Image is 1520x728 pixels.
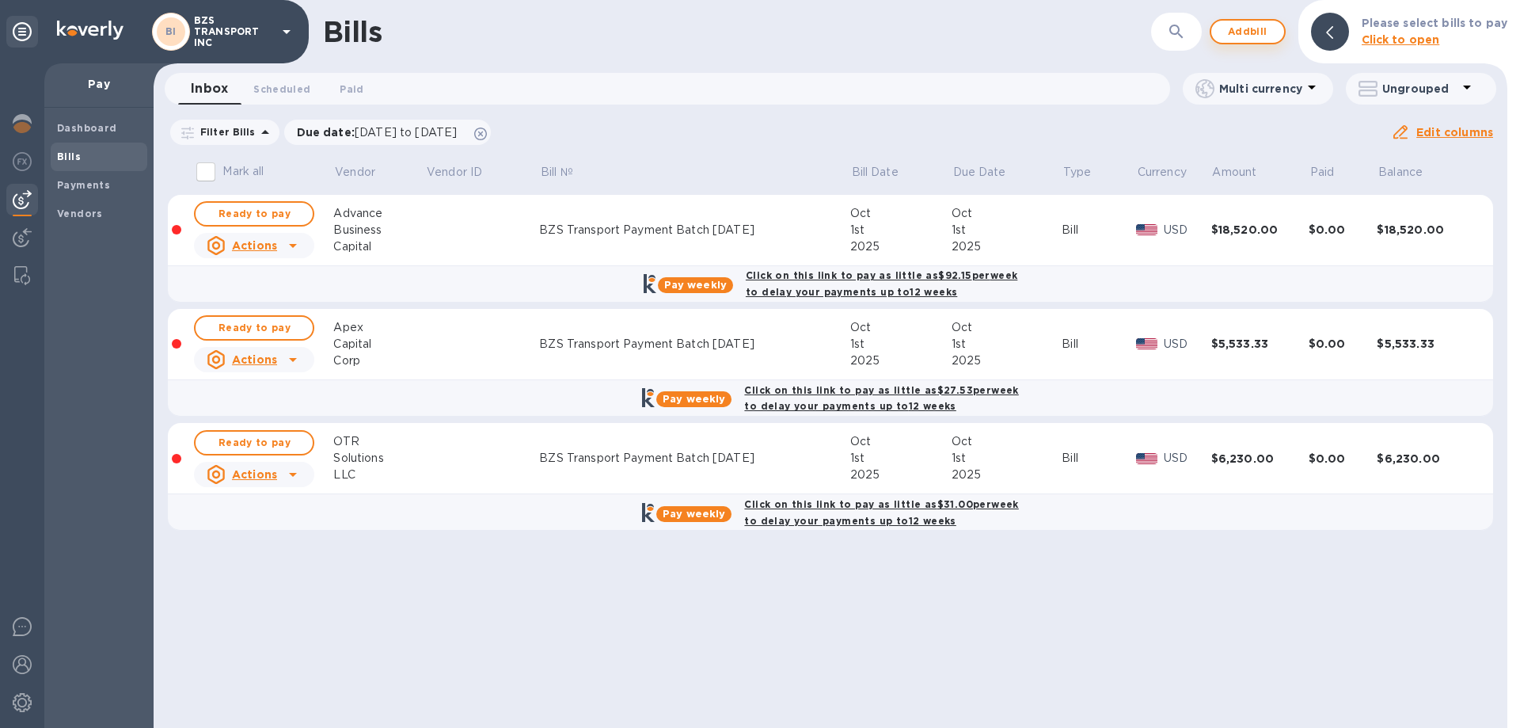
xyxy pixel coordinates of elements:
p: Mark all [222,163,264,180]
div: LLC [333,467,425,483]
p: Bill № [541,164,573,181]
p: Bill Date [852,164,899,181]
p: Due Date [953,164,1006,181]
div: 2025 [850,353,952,369]
p: USD [1164,450,1211,467]
p: Vendor [335,164,375,181]
img: Logo [57,21,123,40]
img: USD [1136,338,1157,349]
div: 2025 [952,353,1062,369]
div: $5,533.33 [1377,336,1474,352]
div: Capital [333,238,425,255]
img: USD [1136,224,1157,235]
b: Dashboard [57,122,117,134]
span: Ready to pay [208,204,300,223]
div: 1st [952,450,1062,467]
u: Actions [232,239,277,252]
p: USD [1164,336,1211,353]
span: Inbox [191,78,228,100]
div: Advance [333,205,425,222]
div: $6,230.00 [1211,451,1309,467]
div: Oct [952,205,1062,222]
b: Payments [57,179,110,191]
span: Ready to pay [208,433,300,452]
button: Addbill [1210,19,1286,44]
button: Ready to pay [194,315,314,341]
img: Foreign exchange [13,152,32,171]
div: $0.00 [1309,222,1377,238]
b: Vendors [57,208,103,219]
span: Bill № [541,164,594,181]
p: Type [1063,164,1092,181]
div: Oct [850,433,952,450]
p: Amount [1212,164,1256,181]
div: BZS Transport Payment Batch [DATE] [539,450,849,467]
p: Filter Bills [194,125,256,139]
u: Actions [232,353,277,366]
div: BZS Transport Payment Batch [DATE] [539,222,849,238]
div: 1st [850,336,952,353]
div: $0.00 [1309,451,1377,467]
p: Balance [1378,164,1423,181]
button: Ready to pay [194,430,314,455]
div: OTR [333,433,425,450]
div: 1st [850,222,952,238]
b: Pay weekly [664,279,727,291]
b: Please select bills to pay [1362,17,1507,29]
p: Ungrouped [1382,81,1457,97]
div: 2025 [850,238,952,255]
div: BZS Transport Payment Batch [DATE] [539,336,849,353]
span: [DATE] to [DATE] [355,126,457,139]
span: Vendor ID [427,164,503,181]
span: Paid [1310,164,1355,181]
img: USD [1136,453,1157,464]
div: Oct [952,319,1062,336]
div: Apex [333,319,425,336]
span: Balance [1378,164,1443,181]
div: $18,520.00 [1377,222,1474,238]
span: Vendor [335,164,396,181]
div: $5,533.33 [1211,336,1309,352]
b: Pay weekly [663,508,725,520]
span: Amount [1212,164,1277,181]
div: 1st [952,222,1062,238]
div: 1st [952,336,1062,353]
b: Pay weekly [663,393,725,405]
div: Oct [952,433,1062,450]
div: Capital [333,336,425,353]
p: Paid [1310,164,1335,181]
span: Ready to pay [208,318,300,337]
b: Click on this link to pay as little as $92.15 per week to delay your payments up to 12 weeks [746,269,1017,298]
div: 2025 [850,467,952,483]
p: Multi currency [1219,81,1302,97]
div: Oct [850,205,952,222]
div: $0.00 [1309,336,1377,352]
div: $6,230.00 [1377,451,1474,467]
u: Edit columns [1416,126,1493,139]
p: Due date : [297,124,465,140]
div: Unpin categories [6,16,38,48]
div: 2025 [952,238,1062,255]
span: Add bill [1224,22,1271,41]
b: Click on this link to pay as little as $27.53 per week to delay your payments up to 12 weeks [744,384,1018,413]
u: Actions [232,468,277,481]
div: 1st [850,450,952,467]
span: Type [1063,164,1112,181]
div: Bill [1062,450,1136,467]
p: Vendor ID [427,164,482,181]
div: Business [333,222,425,238]
p: BZS TRANSPORT INC [194,15,273,48]
div: Bill [1062,222,1136,238]
div: Solutions [333,450,425,467]
p: Currency [1138,164,1187,181]
b: BI [165,25,177,37]
span: Bill Date [852,164,919,181]
p: USD [1164,222,1211,238]
div: $18,520.00 [1211,222,1309,238]
p: Pay [57,76,141,92]
div: Oct [850,319,952,336]
div: Due date:[DATE] to [DATE] [284,120,492,145]
div: Bill [1062,336,1136,353]
h1: Bills [323,15,382,48]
